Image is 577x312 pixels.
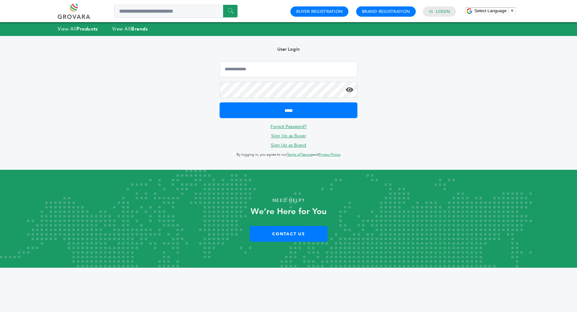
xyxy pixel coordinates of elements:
[271,133,306,139] a: Sign Up as Buyer
[271,124,307,130] a: Forgot Password?
[58,26,98,32] a: View AllProducts
[250,226,328,242] a: Contact Us
[287,152,313,157] a: Terms of Service
[510,8,514,13] span: ▼
[271,142,306,148] a: Sign Up as Brand
[251,206,327,217] strong: We’re Here for You
[220,82,357,98] input: Password
[77,26,98,32] strong: Products
[362,9,410,14] a: Brand Registration
[319,152,340,157] a: Privacy Policy
[112,26,148,32] a: View AllBrands
[296,9,343,14] a: Buyer Registration
[131,26,148,32] strong: Brands
[29,196,548,205] p: Need Help?
[436,9,450,14] a: Login
[220,61,357,77] input: Email Address
[277,46,300,52] b: User Login
[474,8,514,13] a: Select Language​
[220,151,357,159] p: By logging in, you agree to our and
[474,8,506,13] span: Select Language
[114,5,238,18] input: Search a product or brand...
